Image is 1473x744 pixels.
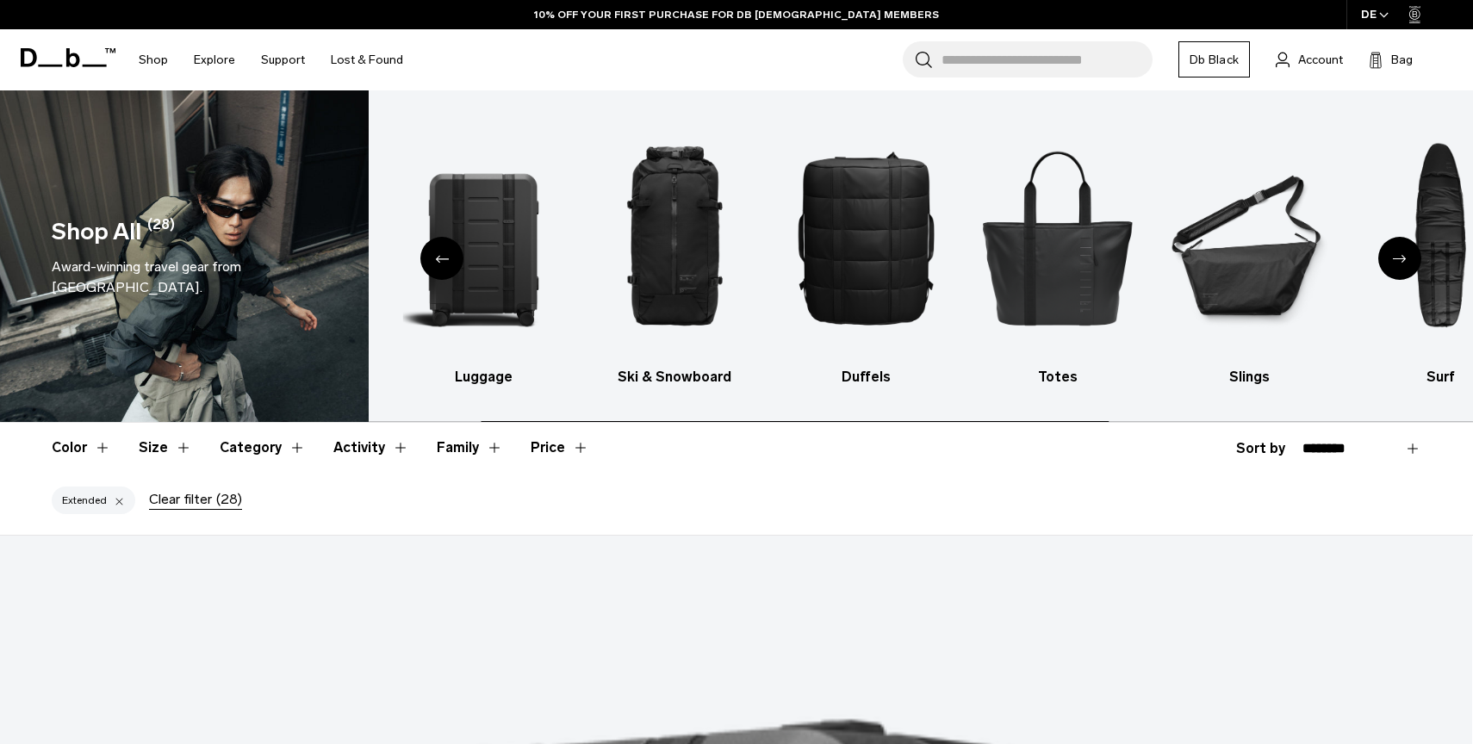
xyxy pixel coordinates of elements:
h3: Luggage [402,367,563,387]
li: 3 / 10 [594,116,755,387]
a: Db Slings [1168,116,1329,387]
h3: Totes [977,367,1138,387]
h1: Shop All [52,214,141,250]
button: Toggle Price [531,423,589,473]
div: Clear filter [149,489,242,510]
h3: Backpacks [211,367,372,387]
a: Db Black [1178,41,1250,77]
li: 1 / 10 [211,116,372,387]
div: Previous slide [420,237,463,280]
span: Account [1298,51,1343,69]
li: 2 / 10 [402,116,563,387]
a: 10% OFF YOUR FIRST PURCHASE FOR DB [DEMOGRAPHIC_DATA] MEMBERS [534,7,939,22]
div: Extended [52,487,135,514]
img: Db [594,116,755,358]
span: (28) [147,214,175,250]
a: Db Luggage [402,116,563,387]
a: Account [1276,49,1343,70]
li: 6 / 10 [1168,116,1329,387]
div: Next slide [1378,237,1421,280]
a: Explore [194,29,235,90]
a: Support [261,29,305,90]
span: Bag [1391,51,1413,69]
img: Db [1168,116,1329,358]
img: Db [977,116,1138,358]
a: Db Ski & Snowboard [594,116,755,387]
button: Toggle Filter [52,423,111,473]
li: 5 / 10 [977,116,1138,387]
img: Db [402,116,563,358]
li: 4 / 10 [786,116,947,387]
button: Toggle Filter [333,423,409,473]
img: Db [211,116,372,358]
button: Toggle Filter [139,423,192,473]
nav: Main Navigation [126,29,416,90]
a: Db Totes [977,116,1138,387]
img: Db [786,116,947,358]
h3: Slings [1168,367,1329,387]
h3: Ski & Snowboard [594,367,755,387]
h3: Duffels [786,367,947,387]
span: (28) [216,489,242,510]
div: Award-winning travel gear from [GEOGRAPHIC_DATA]. [52,257,317,298]
a: Db Duffels [786,116,947,387]
button: Bag [1369,49,1413,70]
a: Shop [139,29,168,90]
button: Toggle Filter [220,423,306,473]
a: Db Backpacks [211,116,372,387]
a: Lost & Found [331,29,403,90]
button: Toggle Filter [437,423,503,473]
